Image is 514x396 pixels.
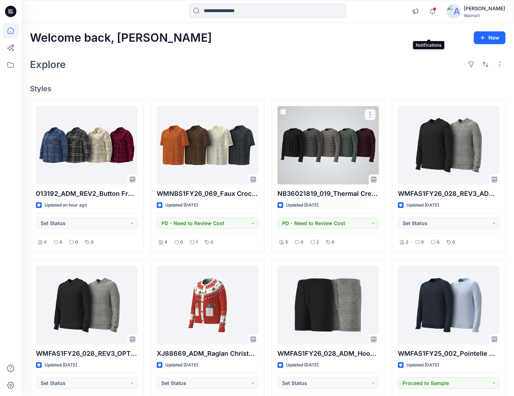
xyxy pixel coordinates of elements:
p: 4 [165,239,167,246]
p: XJ88669_ADM_Raglan Christmas Cardi [157,349,258,359]
p: 0 [332,239,334,246]
p: WMFAS1FY26_028_REV3_OPT2_ADM_Hoodie Sweater [36,349,137,359]
p: WMFAS1FY26_028_ADM_Hoodie Sweater [277,349,379,359]
a: XJ88669_ADM_Raglan Christmas Cardi [157,266,258,344]
h4: Styles [30,84,505,93]
button: New [474,31,505,44]
p: 1 [196,239,198,246]
p: 2 [406,239,408,246]
a: NB36021819_019_Thermal Crew Neck [277,106,379,184]
p: 0 [75,239,78,246]
p: 0 [421,239,424,246]
p: 5 [285,239,288,246]
p: Updated [DATE] [406,361,439,369]
p: Updated [DATE] [165,202,198,209]
p: Updated an hour ago [45,202,87,209]
p: 0 [180,239,183,246]
p: 0 [91,239,94,246]
p: 0 [59,239,62,246]
p: WMFAS1FY26_028_REV3_ADM_Hoodie Sweater [398,189,499,199]
a: WMFAS1FY26_028_ADM_Hoodie Sweater [277,266,379,344]
p: 0 [211,239,213,246]
p: Updated [DATE] [406,202,439,209]
p: 0 [437,239,440,246]
p: WMFAS1FY25_002_Pointelle Cable Crewnek [398,349,499,359]
div: [PERSON_NAME] [464,4,505,13]
div: Walmart [464,13,505,18]
p: 013192_ADM_REV2_Button Front Faux Shearling Shacket(2) [36,189,137,199]
p: NB36021819_019_Thermal Crew Neck [277,189,379,199]
a: WMNBS1FY26_069_Faux Crochet Camp Collar [157,106,258,184]
img: avatar [447,4,461,19]
p: Updated [DATE] [45,361,77,369]
a: 013192_ADM_REV2_Button Front Faux Shearling Shacket(2) [36,106,137,184]
p: WMNBS1FY26_069_Faux Crochet Camp Collar [157,189,258,199]
a: WMFAS1FY26_028_REV3_ADM_Hoodie Sweater [398,106,499,184]
h2: Welcome back, [PERSON_NAME] [30,31,212,45]
a: WMFAS1FY25_002_Pointelle Cable Crewnek [398,266,499,344]
h2: Explore [30,59,66,70]
a: WMFAS1FY26_028_REV3_OPT2_ADM_Hoodie Sweater [36,266,137,344]
p: Updated [DATE] [165,361,198,369]
p: Updated [DATE] [286,202,318,209]
p: 2 [316,239,319,246]
p: Updated [DATE] [286,361,318,369]
p: 4 [44,239,47,246]
p: 0 [301,239,303,246]
p: 0 [452,239,455,246]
